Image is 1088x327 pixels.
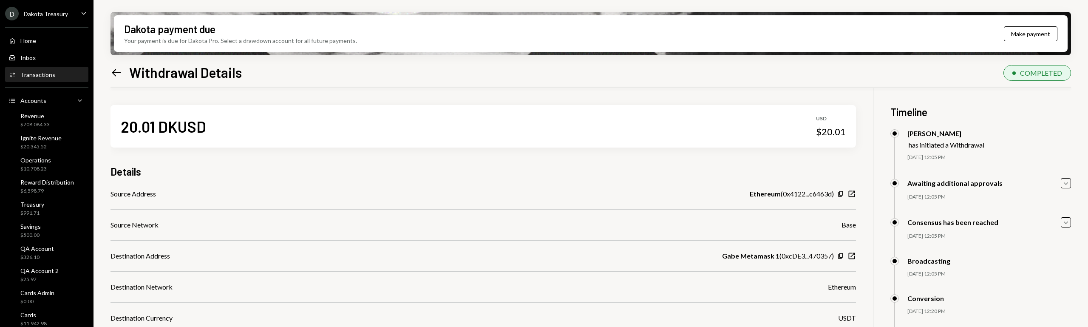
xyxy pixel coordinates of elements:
div: Reward Distribution [20,179,74,186]
div: QA Account 2 [20,267,59,274]
div: Dakota payment due [124,22,215,36]
a: Accounts [5,93,88,108]
a: Revenue$708,084.33 [5,110,88,130]
div: ( 0xcDE3...470357 ) [722,251,834,261]
div: Source Network [110,220,159,230]
b: Gabe Metamask 1 [722,251,779,261]
div: Accounts [20,97,46,104]
a: QA Account 2$25.97 [5,264,88,285]
div: USDT [838,313,856,323]
div: $326.10 [20,254,54,261]
a: Inbox [5,50,88,65]
div: [DATE] 12:05 PM [907,154,1071,161]
h3: Details [110,165,141,179]
a: Cards Admin$0.00 [5,287,88,307]
div: Destination Currency [110,313,173,323]
div: Transactions [20,71,55,78]
button: Make payment [1004,26,1057,41]
div: Operations [20,156,51,164]
h3: Timeline [890,105,1071,119]
div: [DATE] 12:20 PM [907,308,1071,315]
div: Source Address [110,189,156,199]
div: has initiated a Withdrawal [909,141,984,149]
div: QA Account [20,245,54,252]
div: $20,345.52 [20,143,62,151]
div: Ignite Revenue [20,134,62,142]
div: Destination Address [110,251,170,261]
div: $10,708.23 [20,165,51,173]
div: [PERSON_NAME] [907,129,984,137]
div: Home [20,37,36,44]
div: ( 0x4122...c6463d ) [750,189,834,199]
div: $708,084.33 [20,121,50,128]
div: Your payment is due for Dakota Pro. Select a drawdown account for all future payments. [124,36,357,45]
div: $25.97 [20,276,59,283]
a: Treasury$991.71 [5,198,88,219]
div: 20.01 DKUSD [121,117,206,136]
div: Consensus has been reached [907,218,998,226]
div: [DATE] 12:05 PM [907,270,1071,278]
div: Cards Admin [20,289,54,296]
div: $6,598.79 [20,188,74,195]
div: Revenue [20,112,50,119]
a: Ignite Revenue$20,345.52 [5,132,88,152]
b: Ethereum [750,189,781,199]
div: Base [841,220,856,230]
div: Inbox [20,54,36,61]
a: Savings$500.00 [5,220,88,241]
div: COMPLETED [1020,69,1062,77]
div: Destination Network [110,282,173,292]
a: QA Account$326.10 [5,242,88,263]
a: Operations$10,708.23 [5,154,88,174]
div: Ethereum [828,282,856,292]
div: Cards [20,311,47,318]
div: USD [816,115,846,122]
div: [DATE] 12:05 PM [907,233,1071,240]
div: D [5,7,19,20]
div: $991.71 [20,210,44,217]
div: $0.00 [20,298,54,305]
h1: Withdrawal Details [129,64,242,81]
a: Transactions [5,67,88,82]
div: [DATE] 12:05 PM [907,193,1071,201]
a: Reward Distribution$6,598.79 [5,176,88,196]
div: Dakota Treasury [24,10,68,17]
div: $500.00 [20,232,41,239]
div: Conversion [907,294,944,302]
div: $20.01 [816,126,846,138]
div: Broadcasting [907,257,950,265]
div: Awaiting additional approvals [907,179,1003,187]
div: Savings [20,223,41,230]
a: Home [5,33,88,48]
div: Treasury [20,201,44,208]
